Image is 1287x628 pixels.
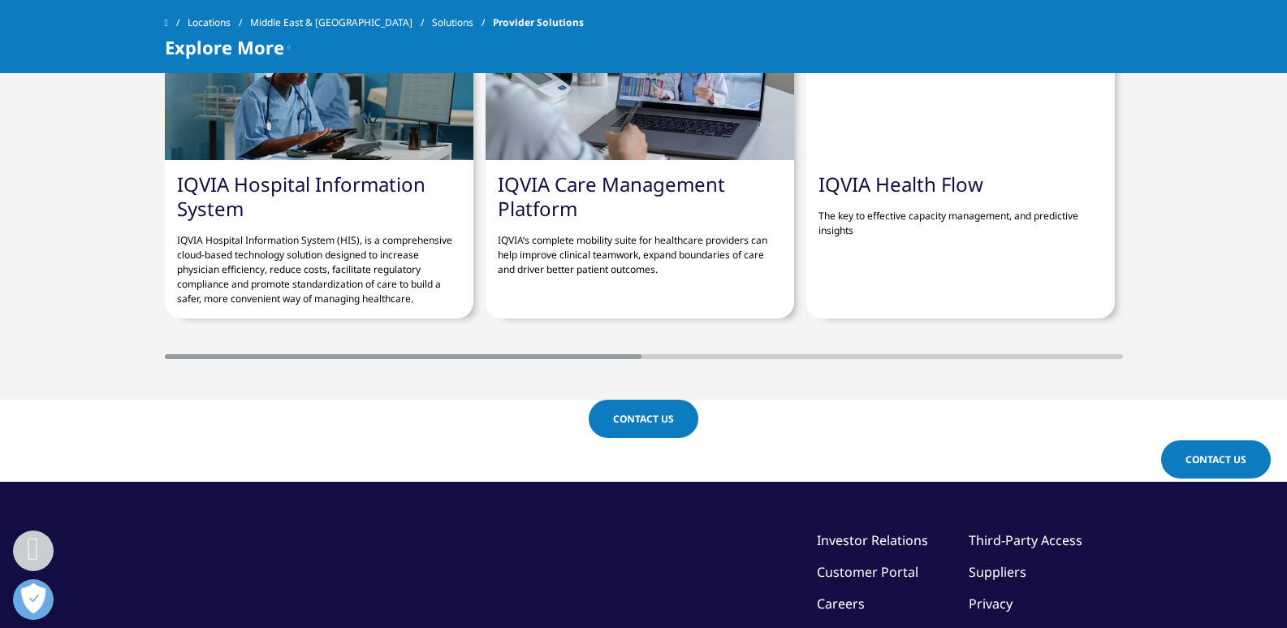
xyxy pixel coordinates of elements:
a: Careers [817,595,865,613]
p: IQVIA Hospital Information System (HIS), is a comprehensive cloud-based technology solution desig... [177,221,461,306]
a: IQVIA Health Flow [818,171,983,197]
button: Open Preferences [13,579,54,620]
span: Contact Us [613,412,674,426]
a: Suppliers [969,563,1026,581]
a: Third-Party Access [969,531,1082,549]
a: Contact Us [1161,440,1271,479]
a: Customer Portal [817,563,918,581]
a: Locations [188,8,250,37]
span: Provider Solutions [493,8,584,37]
a: Contact Us [589,400,698,438]
span: Explore More [165,37,284,57]
a: Investor Relations [817,531,928,549]
p: The key to effective capacity management, and predictive insights [818,197,1103,238]
p: IQVIA’s complete mobility suite for healthcare providers can help improve clinical teamwork, expa... [498,221,782,277]
a: IQVIA Hospital Information System [177,171,425,222]
span: Contact Us [1186,453,1246,466]
a: Solutions [432,8,493,37]
a: IQVIA Care Management Platform [498,171,725,222]
a: Privacy [969,595,1013,613]
a: Middle East & [GEOGRAPHIC_DATA] [250,8,432,37]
